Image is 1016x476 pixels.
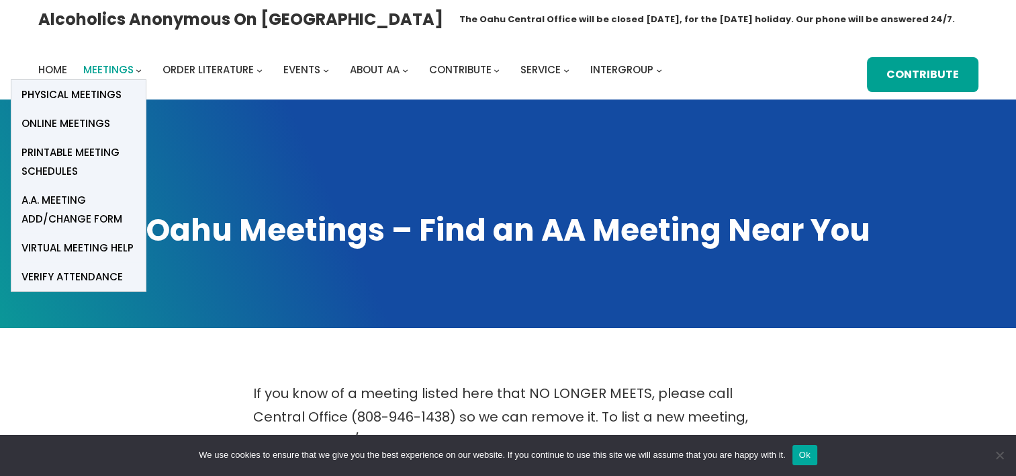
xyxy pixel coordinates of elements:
h1: The Oahu Central Office will be closed [DATE], for the [DATE] holiday. Our phone will be answered... [459,13,955,26]
button: Contribute submenu [494,67,500,73]
a: A.A. Meeting Add/Change Form [11,186,146,233]
a: Events [283,61,320,79]
nav: Intergroup [38,61,667,79]
span: Online Meetings [21,114,110,133]
span: About AA [350,63,400,77]
span: Meetings [83,63,134,77]
span: Physical Meetings [21,85,122,104]
a: Physical Meetings [11,80,146,109]
button: Ok [792,445,817,465]
span: Service [520,63,561,77]
a: Virtual Meeting Help [11,233,146,262]
span: Home [38,63,67,77]
a: Contribute [867,57,978,93]
a: Contribute [429,61,492,79]
button: Order Literature submenu [257,67,263,73]
a: Alcoholics Anonymous on [GEOGRAPHIC_DATA] [38,5,443,34]
span: verify attendance [21,268,123,286]
a: verify attendance [11,262,146,291]
button: Meetings submenu [136,67,142,73]
span: Intergroup [590,63,653,77]
a: Intergroup [590,61,653,79]
button: Events submenu [323,67,329,73]
span: No [992,448,1006,462]
a: Home [38,61,67,79]
a: About AA [350,61,400,79]
span: We use cookies to ensure that we give you the best experience on our website. If you continue to ... [199,448,785,462]
a: Printable Meeting Schedules [11,138,146,186]
span: Order Literature [163,63,254,77]
span: A.A. Meeting Add/Change Form [21,191,136,229]
span: Contribute [429,63,492,77]
button: Intergroup submenu [656,67,662,73]
a: Meetings [83,61,134,79]
p: If you know of a meeting listed here that NO LONGER MEETS, please call Central Office (808-946-14... [253,382,764,452]
a: Online Meetings [11,109,146,138]
span: Virtual Meeting Help [21,239,134,257]
span: Events [283,63,320,77]
span: Printable Meeting Schedules [21,143,136,181]
button: Service submenu [563,67,569,73]
button: About AA submenu [402,67,408,73]
a: Service [520,61,561,79]
h1: Oahu Meetings – Find an AA Meeting Near You [38,210,978,251]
